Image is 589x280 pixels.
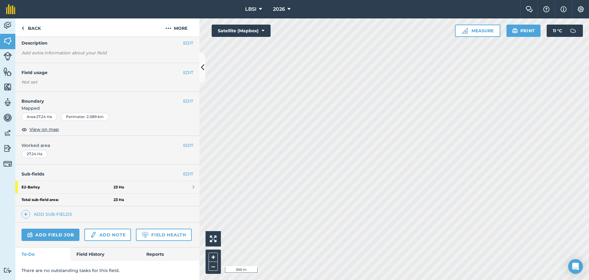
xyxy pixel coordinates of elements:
[21,150,48,158] div: 27.24 Ha
[3,36,12,45] img: svg+xml;base64,PHN2ZyB4bWxucz0iaHR0cDovL3d3dy53My5vcmcvMjAwMC9zdmciIHdpZHRoPSI1NiIgaGVpZ2h0PSI2MC...
[209,262,218,271] button: –
[209,253,218,262] button: +
[245,6,256,13] span: LBSI
[212,25,271,37] button: Satellite (Mapbox)
[568,259,583,274] div: Open Intercom Messenger
[15,171,199,177] h4: Sub-fields
[61,113,109,121] div: Perimeter : 2.089 km
[183,98,193,105] button: EDIT
[3,21,12,30] img: svg+xml;base64,PD94bWwgdmVyc2lvbj0iMS4wIiBlbmNvZGluZz0idXRmLTgiPz4KPCEtLSBHZW5lcmF0b3I6IEFkb2JlIE...
[21,69,183,76] h4: Field usage
[21,40,193,46] h4: Description
[21,267,193,274] p: There are no outstanding tasks for this field.
[3,67,12,76] img: svg+xml;base64,PHN2ZyB4bWxucz0iaHR0cDovL3d3dy53My5vcmcvMjAwMC9zdmciIHdpZHRoPSI1NiIgaGVpZ2h0PSI2MC...
[90,231,97,239] img: svg+xml;base64,PD94bWwgdmVyc2lvbj0iMS4wIiBlbmNvZGluZz0idXRmLTgiPz4KPCEtLSBHZW5lcmF0b3I6IEFkb2JlIE...
[512,27,518,34] img: svg+xml;base64,PHN2ZyB4bWxucz0iaHR0cDovL3d3dy53My5vcmcvMjAwMC9zdmciIHdpZHRoPSIxOSIgaGVpZ2h0PSIyNC...
[506,25,541,37] button: Print
[114,197,124,202] strong: 23 Ha
[525,6,533,12] img: Two speech bubbles overlapping with the left bubble in the forefront
[210,235,217,242] img: Four arrows, one pointing top left, one top right, one bottom right and the last bottom left
[15,181,199,193] a: E2-Barley23 Ha
[136,229,191,241] a: Field Health
[543,6,550,12] img: A question mark icon
[27,231,33,239] img: svg+xml;base64,PD94bWwgdmVyc2lvbj0iMS4wIiBlbmNvZGluZz0idXRmLTgiPz4KPCEtLSBHZW5lcmF0b3I6IEFkb2JlIE...
[273,6,285,13] span: 2026
[567,25,579,37] img: svg+xml;base64,PD94bWwgdmVyc2lvbj0iMS4wIiBlbmNvZGluZz0idXRmLTgiPz4KPCEtLSBHZW5lcmF0b3I6IEFkb2JlIE...
[3,98,12,107] img: svg+xml;base64,PD94bWwgdmVyc2lvbj0iMS4wIiBlbmNvZGluZz0idXRmLTgiPz4KPCEtLSBHZW5lcmF0b3I6IEFkb2JlIE...
[153,18,199,37] button: More
[15,18,47,37] a: Back
[165,25,171,32] img: svg+xml;base64,PHN2ZyB4bWxucz0iaHR0cDovL3d3dy53My5vcmcvMjAwMC9zdmciIHdpZHRoPSIyMCIgaGVpZ2h0PSIyNC...
[3,82,12,92] img: svg+xml;base64,PHN2ZyB4bWxucz0iaHR0cDovL3d3dy53My5vcmcvMjAwMC9zdmciIHdpZHRoPSI1NiIgaGVpZ2h0PSI2MC...
[24,211,28,218] img: svg+xml;base64,PHN2ZyB4bWxucz0iaHR0cDovL3d3dy53My5vcmcvMjAwMC9zdmciIHdpZHRoPSIxNCIgaGVpZ2h0PSIyNC...
[183,69,193,76] button: EDIT
[21,113,57,121] div: Area : 27.24 Ha
[21,50,107,56] em: Add extra information about your field
[3,52,12,61] img: svg+xml;base64,PD94bWwgdmVyc2lvbj0iMS4wIiBlbmNvZGluZz0idXRmLTgiPz4KPCEtLSBHZW5lcmF0b3I6IEFkb2JlIE...
[577,6,584,12] img: A cog icon
[3,144,12,153] img: svg+xml;base64,PD94bWwgdmVyc2lvbj0iMS4wIiBlbmNvZGluZz0idXRmLTgiPz4KPCEtLSBHZW5lcmF0b3I6IEFkb2JlIE...
[15,92,183,105] h4: Boundary
[3,113,12,122] img: svg+xml;base64,PD94bWwgdmVyc2lvbj0iMS4wIiBlbmNvZGluZz0idXRmLTgiPz4KPCEtLSBHZW5lcmF0b3I6IEFkb2JlIE...
[21,79,193,85] div: Not set
[70,247,140,261] a: Field History
[114,185,124,190] strong: 23 Ha
[21,126,27,133] img: svg+xml;base64,PHN2ZyB4bWxucz0iaHR0cDovL3d3dy53My5vcmcvMjAwMC9zdmciIHdpZHRoPSIxOCIgaGVpZ2h0PSIyNC...
[3,160,12,168] img: svg+xml;base64,PD94bWwgdmVyc2lvbj0iMS4wIiBlbmNvZGluZz0idXRmLTgiPz4KPCEtLSBHZW5lcmF0b3I6IEFkb2JlIE...
[21,229,79,241] a: Add field job
[84,229,131,241] a: Add note
[21,210,75,219] a: Add sub-fields
[15,105,199,112] span: Mapped
[3,267,12,273] img: svg+xml;base64,PD94bWwgdmVyc2lvbj0iMS4wIiBlbmNvZGluZz0idXRmLTgiPz4KPCEtLSBHZW5lcmF0b3I6IEFkb2JlIE...
[21,126,59,133] button: View on map
[21,25,24,32] img: svg+xml;base64,PHN2ZyB4bWxucz0iaHR0cDovL3d3dy53My5vcmcvMjAwMC9zdmciIHdpZHRoPSI5IiBoZWlnaHQ9IjI0Ii...
[15,247,70,261] a: To-Do
[560,6,567,13] img: svg+xml;base64,PHN2ZyB4bWxucz0iaHR0cDovL3d3dy53My5vcmcvMjAwMC9zdmciIHdpZHRoPSIxNyIgaGVpZ2h0PSIxNy...
[547,25,583,37] button: 11 °C
[21,181,114,193] strong: E2 - Barley
[462,28,468,34] img: Ruler icon
[21,142,193,149] span: Worked area
[183,171,193,177] a: EDIT
[183,142,193,149] button: EDIT
[455,25,500,37] button: Measure
[6,4,15,14] img: fieldmargin Logo
[140,247,199,261] a: Reports
[21,197,114,202] strong: Total sub-field area:
[183,40,193,46] button: EDIT
[3,128,12,138] img: svg+xml;base64,PD94bWwgdmVyc2lvbj0iMS4wIiBlbmNvZGluZz0idXRmLTgiPz4KPCEtLSBHZW5lcmF0b3I6IEFkb2JlIE...
[29,126,59,133] span: View on map
[553,25,562,37] span: 11 ° C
